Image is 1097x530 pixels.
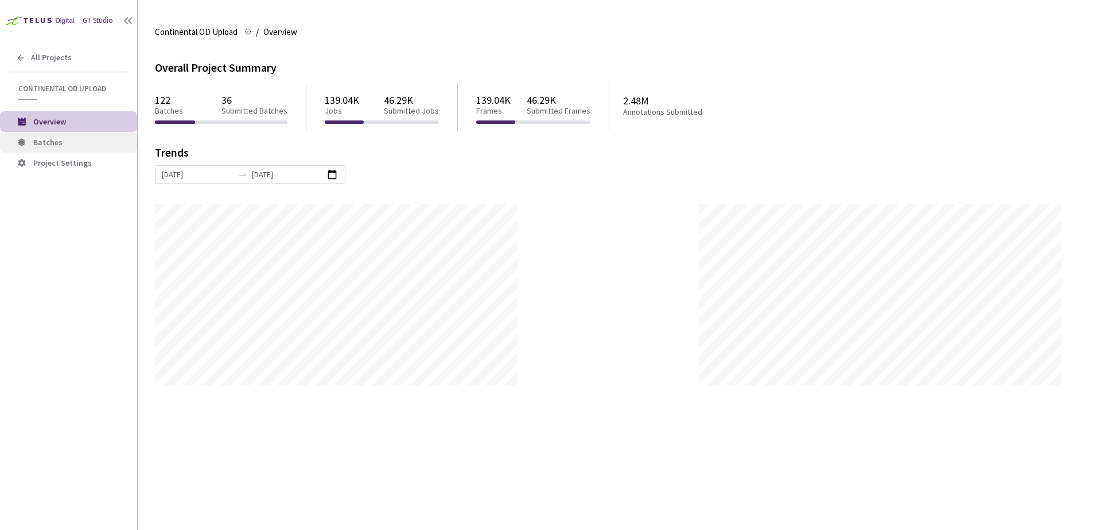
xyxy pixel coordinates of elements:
[238,170,247,179] span: to
[384,94,439,106] p: 46.29K
[623,107,747,117] p: Annotations Submitted
[263,25,297,39] span: Overview
[155,94,183,106] p: 122
[31,53,72,63] span: All Projects
[384,106,439,116] p: Submitted Jobs
[155,147,1064,165] div: Trends
[83,15,113,26] div: GT Studio
[155,25,238,39] span: Continental OD Upload
[325,106,359,116] p: Jobs
[252,168,324,181] input: End date
[325,94,359,106] p: 139.04K
[238,170,247,179] span: swap-right
[476,106,511,116] p: Frames
[256,25,259,39] li: /
[221,106,287,116] p: Submitted Batches
[18,84,121,93] span: Continental OD Upload
[162,168,234,181] input: Start date
[476,94,511,106] p: 139.04K
[221,94,287,106] p: 36
[155,60,1080,76] div: Overall Project Summary
[33,137,63,147] span: Batches
[527,106,590,116] p: Submitted Frames
[623,95,747,107] p: 2.48M
[33,116,66,127] span: Overview
[155,106,183,116] p: Batches
[33,158,92,168] span: Project Settings
[527,94,590,106] p: 46.29K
